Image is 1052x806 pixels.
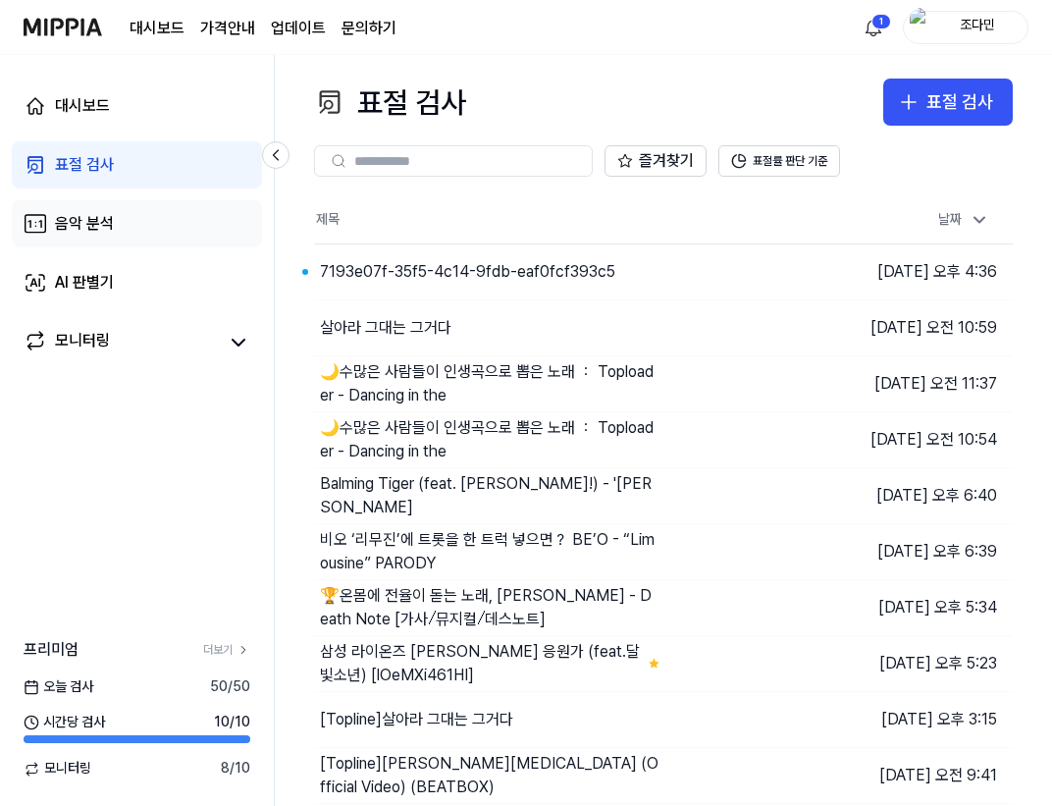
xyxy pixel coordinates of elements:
[939,16,1016,37] div: 조다민
[838,523,1013,579] td: [DATE] 오후 6:39
[871,14,891,29] div: 1
[24,759,91,779] span: 모니터링
[200,17,255,40] button: 가격안내
[24,677,93,697] span: 오늘 검사
[12,82,262,130] a: 대시보드
[838,579,1013,635] td: [DATE] 오후 5:34
[12,200,262,247] a: 음악 분석
[838,411,1013,467] td: [DATE] 오전 10:54
[203,642,250,659] a: 더보기
[314,79,466,126] div: 표절 검사
[12,141,262,188] a: 표절 검사
[930,204,997,236] div: 날짜
[342,17,396,40] a: 문의하기
[903,11,1028,44] button: profile조다민
[320,472,659,519] div: Balming Tiger (feat. [PERSON_NAME]!) - '[PERSON_NAME]
[838,747,1013,803] td: [DATE] 오전 9:41
[320,528,659,575] div: 비오 ‘리무진’에 트롯을 한 트럭 넣으면？ BE’O - “Limousine” PARODY
[838,243,1013,299] td: [DATE] 오후 4:36
[838,299,1013,355] td: [DATE] 오전 10:59
[55,271,114,295] div: AI 판별기
[926,88,993,117] div: 표절 검사
[910,8,933,47] img: profile
[718,145,840,177] button: 표절률 판단 기준
[24,713,105,732] span: 시간당 검사
[320,360,659,407] div: 🌙수많은 사람들이 인생곡으로 뽑은 노래 ： Toploader - Dancing in the
[320,708,513,731] div: [Topline] 살아라 그대는 그거다
[55,94,110,118] div: 대시보드
[55,329,110,356] div: 모니터링
[12,259,262,306] a: AI 판별기
[320,316,451,340] div: 살아라 그대는 그거다
[314,196,838,243] th: 제목
[838,635,1013,691] td: [DATE] 오후 5:23
[320,260,615,284] div: 7193e07f-35f5-4c14-9fdb-eaf0fcf393c5
[271,17,326,40] a: 업데이트
[320,416,659,463] div: 🌙수많은 사람들이 인생곡으로 뽑은 노래 ： Toploader - Dancing in the
[130,17,184,40] a: 대시보드
[858,12,889,43] button: 알림1
[55,153,114,177] div: 표절 검사
[320,584,659,631] div: 🏆온몸에 전율이 돋는 노래, [PERSON_NAME] - Death Note [가사⧸뮤지컬⧸데스노트]
[55,212,114,236] div: 음악 분석
[838,355,1013,411] td: [DATE] 오전 11:37
[838,691,1013,747] td: [DATE] 오후 3:15
[838,467,1013,523] td: [DATE] 오후 6:40
[24,638,79,662] span: 프리미엄
[221,759,250,779] span: 8 / 10
[320,640,641,687] div: 삼성 라이온즈 [PERSON_NAME] 응원가 (feat.달빛소년) [lOeMXi461HI]
[24,329,219,356] a: 모니터링
[214,713,250,732] span: 10 / 10
[320,752,659,799] div: [Topline] [PERSON_NAME][MEDICAL_DATA] (Official Video) (BEATBOX)
[605,145,707,177] button: 즐겨찾기
[883,79,1013,126] button: 표절 검사
[862,16,885,39] img: 알림
[210,677,250,697] span: 50 / 50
